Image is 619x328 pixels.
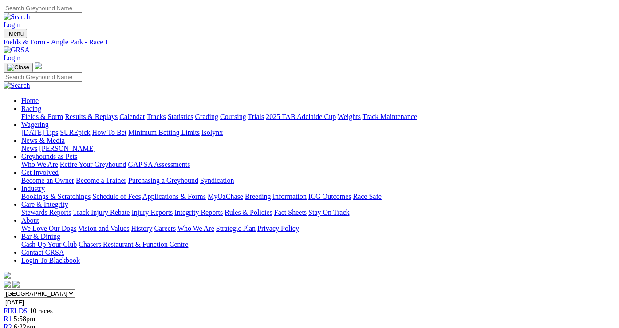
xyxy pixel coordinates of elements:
div: About [21,225,615,233]
a: Grading [195,113,218,120]
a: Integrity Reports [174,209,223,216]
div: Get Involved [21,177,615,185]
a: GAP SA Assessments [128,161,190,168]
a: Coursing [220,113,246,120]
a: How To Bet [92,129,127,136]
a: Fact Sheets [274,209,307,216]
a: Wagering [21,121,49,128]
a: Strategic Plan [216,225,256,232]
button: Toggle navigation [4,63,33,72]
a: Fields & Form - Angle Park - Race 1 [4,38,615,46]
a: Careers [154,225,176,232]
a: ICG Outcomes [308,193,351,200]
a: Schedule of Fees [92,193,141,200]
img: Search [4,82,30,90]
div: Racing [21,113,615,121]
a: Isolynx [201,129,223,136]
button: Toggle navigation [4,29,27,38]
img: twitter.svg [12,281,20,288]
a: [PERSON_NAME] [39,145,95,152]
a: Injury Reports [131,209,173,216]
input: Search [4,72,82,82]
a: Weights [338,113,361,120]
a: Login [4,21,20,28]
a: Privacy Policy [257,225,299,232]
img: logo-grsa-white.png [4,272,11,279]
a: Statistics [168,113,193,120]
a: Results & Replays [65,113,118,120]
a: Vision and Values [78,225,129,232]
a: News [21,145,37,152]
div: News & Media [21,145,615,153]
img: facebook.svg [4,281,11,288]
a: Retire Your Greyhound [60,161,126,168]
a: News & Media [21,137,65,144]
div: Industry [21,193,615,201]
a: MyOzChase [208,193,243,200]
a: Calendar [119,113,145,120]
a: Fields & Form [21,113,63,120]
a: R1 [4,315,12,323]
a: Industry [21,185,45,192]
input: Search [4,4,82,13]
img: Close [7,64,29,71]
a: About [21,217,39,224]
img: Search [4,13,30,21]
a: Syndication [200,177,234,184]
a: FIELDS [4,307,28,315]
a: 2025 TAB Adelaide Cup [266,113,336,120]
a: Become an Owner [21,177,74,184]
a: Who We Are [177,225,214,232]
a: Breeding Information [245,193,307,200]
a: SUREpick [60,129,90,136]
a: Trials [248,113,264,120]
div: Care & Integrity [21,209,615,217]
a: Bookings & Scratchings [21,193,91,200]
a: Greyhounds as Pets [21,153,77,160]
a: Stewards Reports [21,209,71,216]
a: Tracks [147,113,166,120]
a: Login [4,54,20,62]
a: Stay On Track [308,209,349,216]
span: Menu [9,30,24,37]
a: Racing [21,105,41,112]
div: Wagering [21,129,615,137]
a: [DATE] Tips [21,129,58,136]
a: Cash Up Your Club [21,241,77,248]
span: 5:58pm [14,315,35,323]
a: Bar & Dining [21,233,60,240]
a: Get Involved [21,169,59,176]
a: Race Safe [353,193,381,200]
a: History [131,225,152,232]
a: Login To Blackbook [21,257,80,264]
div: Greyhounds as Pets [21,161,615,169]
span: 10 races [29,307,53,315]
a: Chasers Restaurant & Function Centre [79,241,188,248]
a: Rules & Policies [225,209,272,216]
img: logo-grsa-white.png [35,62,42,69]
a: Minimum Betting Limits [128,129,200,136]
a: Contact GRSA [21,249,64,256]
a: Applications & Forms [142,193,206,200]
a: Who We Are [21,161,58,168]
img: GRSA [4,46,30,54]
a: Care & Integrity [21,201,68,208]
input: Select date [4,298,82,307]
a: We Love Our Dogs [21,225,76,232]
a: Track Injury Rebate [73,209,130,216]
a: Purchasing a Greyhound [128,177,198,184]
div: Bar & Dining [21,241,615,249]
a: Track Maintenance [363,113,417,120]
a: Become a Trainer [76,177,126,184]
a: Home [21,97,39,104]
